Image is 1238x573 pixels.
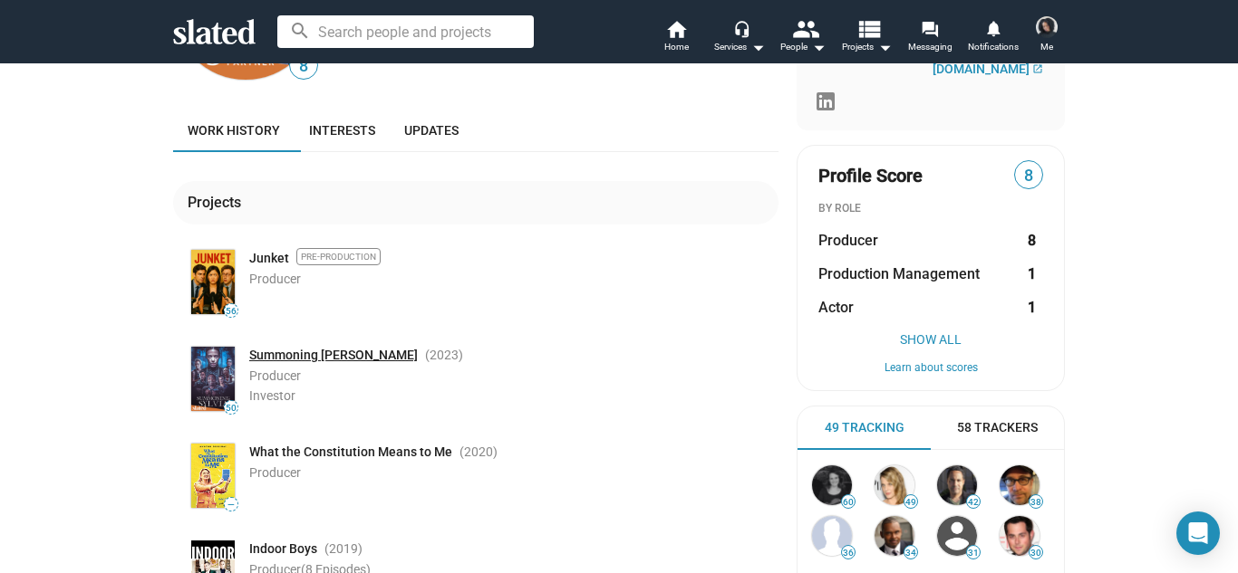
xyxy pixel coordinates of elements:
span: Me [1040,36,1053,58]
div: People [780,36,826,58]
strong: 8 [1028,231,1036,250]
button: Learn about scores [818,361,1043,376]
strong: 1 [1028,298,1036,317]
mat-icon: notifications [984,19,1001,36]
div: BY ROLE [818,202,1043,216]
img: Jeffrey Reddick [937,465,977,505]
span: 49 [904,497,917,508]
span: 49 Tracking [825,419,904,436]
span: 8 [290,54,317,79]
span: 60 [842,497,855,508]
div: Services [714,36,765,58]
img: Jason Potash [1000,516,1040,556]
mat-icon: home [665,18,687,40]
span: Profile Score [818,164,923,188]
span: 31 [967,548,980,559]
span: Work history [188,123,280,138]
mat-icon: arrow_drop_down [874,36,895,58]
img: Ariel Marx [812,465,852,505]
img: Lania Stewart (Lania Kayell) [1036,16,1058,38]
mat-icon: arrow_drop_down [808,36,829,58]
span: 58 Trackers [957,419,1038,436]
div: Projects [188,193,248,212]
a: [DOMAIN_NAME] [933,62,1043,76]
button: People [771,18,835,58]
span: 50 [225,403,237,414]
span: (2019 ) [324,540,363,558]
span: Pre-Production [296,248,381,265]
span: Home [664,36,689,58]
a: Updates [390,109,473,152]
img: Poster: What the Constitution Means to Me [191,444,235,508]
img: Hillary Baack [875,465,914,505]
mat-icon: people [792,15,818,42]
mat-icon: view_list [856,15,882,42]
span: Messaging [908,36,953,58]
span: Producer [249,272,301,286]
span: 36 [842,548,855,559]
span: 56 [225,306,237,317]
mat-icon: headset_mic [733,20,750,36]
span: Producer [249,465,301,480]
span: 38 [1030,497,1042,508]
span: Actor [818,298,854,317]
span: Producer [249,368,301,383]
a: Home [644,18,708,58]
span: 30 [1030,548,1042,559]
a: Messaging [898,18,962,58]
img: Poster: Summoning Sylvia [191,347,235,411]
span: 8 [1015,164,1042,188]
button: Show All [818,332,1043,347]
span: (2023 ) [425,347,463,364]
strong: 1 [1028,264,1036,283]
a: Work history [173,109,295,152]
span: Producer [818,231,878,250]
a: Interests [295,109,390,152]
button: Services [708,18,771,58]
span: Projects [842,36,892,58]
img: Poster: Junket [191,250,235,314]
input: Search people and projects [277,15,534,48]
img: Ash Christian [812,516,852,556]
span: What the Constitution Means to Me [249,444,452,461]
span: [DOMAIN_NAME] [933,62,1030,76]
img: terry kinney [1000,465,1040,505]
span: Indoor Boys [249,540,317,558]
span: Updates [404,123,459,138]
img: Ron Simons [875,516,914,556]
button: Lania Stewart (Lania Kayell)Me [1025,13,1069,60]
a: Notifications [962,18,1025,58]
mat-icon: arrow_drop_down [747,36,769,58]
span: Interests [309,123,375,138]
mat-icon: open_in_new [1032,63,1043,74]
span: (2020 ) [459,444,498,461]
a: Summoning [PERSON_NAME] [249,347,418,364]
a: Junket [249,250,289,267]
span: Production Management [818,264,980,283]
span: Notifications [968,36,1019,58]
button: Projects [835,18,898,58]
div: Open Intercom Messenger [1176,511,1220,555]
span: Investor [249,388,295,403]
span: — [225,500,237,510]
span: 42 [967,497,980,508]
span: 34 [904,548,917,559]
mat-icon: forum [921,20,938,37]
